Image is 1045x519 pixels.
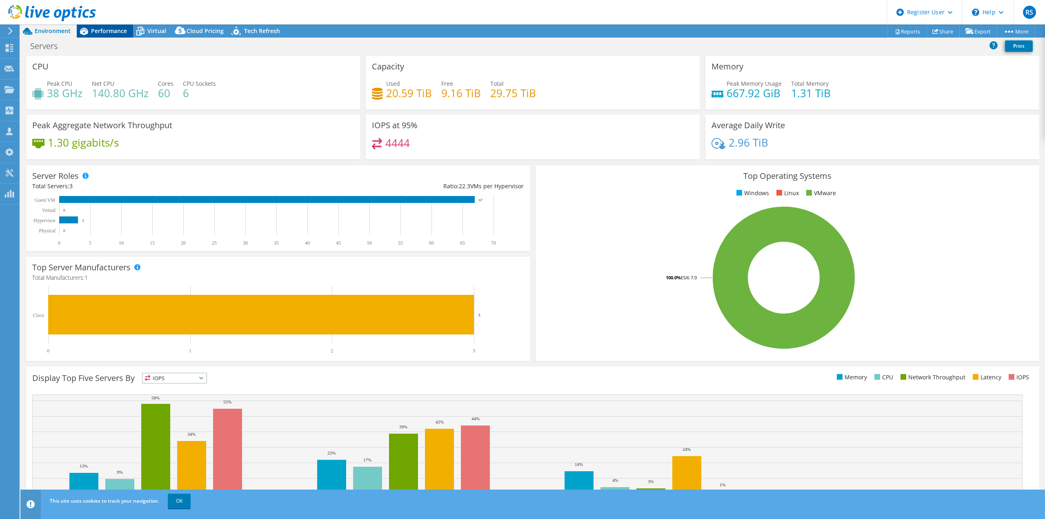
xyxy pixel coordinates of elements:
[471,416,480,421] text: 44%
[490,80,504,87] span: Total
[479,198,483,202] text: 67
[926,25,960,38] a: Share
[147,27,166,35] span: Virtual
[478,312,480,317] text: 3
[305,240,310,246] text: 40
[959,25,997,38] a: Export
[683,447,691,452] text: 24%
[168,494,191,508] a: OK
[32,62,49,71] h3: CPU
[436,419,444,424] text: 42%
[648,479,654,484] text: 3%
[898,373,965,382] li: Network Throughput
[729,138,768,147] h4: 2.96 TiB
[612,478,618,483] text: 4%
[681,274,697,281] tspan: ESXi 7.0
[363,457,371,462] text: 17%
[399,424,407,429] text: 39%
[158,80,173,87] span: Cores
[91,27,127,35] span: Performance
[429,240,434,246] text: 60
[727,80,782,87] span: Peak Memory Usage
[92,80,114,87] span: Net CPU
[473,348,475,354] text: 3
[490,89,536,98] h4: 29.75 TiB
[711,121,785,130] h3: Average Daily Write
[47,80,72,87] span: Peak CPU
[791,80,829,87] span: Total Memory
[1023,6,1036,19] span: RS
[336,240,341,246] text: 45
[441,89,481,98] h4: 9.16 TiB
[89,240,91,246] text: 5
[887,25,927,38] a: Reports
[327,450,336,455] text: 22%
[711,62,743,71] h3: Memory
[150,240,155,246] text: 15
[727,89,782,98] h4: 667.92 GiB
[47,89,82,98] h4: 38 GHz
[48,138,119,147] h4: 1.30 gigabits/s
[187,432,196,437] text: 34%
[835,373,867,382] li: Memory
[1005,40,1033,52] a: Print
[39,228,56,234] text: Physical
[32,273,524,282] h4: Total Manufacturers:
[372,121,418,130] h3: IOPS at 95%
[372,62,404,71] h3: Capacity
[278,182,524,191] div: Ratio: VMs per Hypervisor
[398,240,403,246] text: 55
[243,240,248,246] text: 30
[27,42,70,51] h1: Servers
[575,462,583,467] text: 14%
[35,197,55,203] text: Guest VM
[33,312,44,318] text: Cisco
[223,399,231,404] text: 55%
[791,89,831,98] h4: 1.31 TiB
[32,172,79,180] h3: Server Roles
[33,218,56,223] text: Hypervisor
[386,80,400,87] span: Used
[212,240,217,246] text: 25
[774,189,799,198] li: Linux
[971,373,1001,382] li: Latency
[183,80,216,87] span: CPU Sockets
[385,138,410,147] h4: 4444
[666,274,681,281] tspan: 100.0%
[69,182,73,190] span: 3
[189,348,191,354] text: 1
[367,240,372,246] text: 50
[804,189,836,198] li: VMware
[50,497,159,504] span: This site uses cookies to track your navigation.
[734,189,769,198] li: Windows
[117,470,123,474] text: 9%
[441,80,453,87] span: Free
[92,89,149,98] h4: 140.80 GHz
[80,463,88,468] text: 13%
[183,89,216,98] h4: 6
[63,229,65,233] text: 0
[720,482,726,487] text: 1%
[274,240,279,246] text: 35
[158,89,173,98] h4: 60
[32,121,172,130] h3: Peak Aggregate Network Throughput
[972,9,979,16] svg: \n
[187,27,224,35] span: Cloud Pricing
[872,373,893,382] li: CPU
[459,182,470,190] span: 22.3
[35,27,71,35] span: Environment
[32,182,278,191] div: Total Servers:
[119,240,124,246] text: 10
[491,240,496,246] text: 70
[331,348,333,354] text: 2
[42,207,56,213] text: Virtual
[244,27,280,35] span: Tech Refresh
[997,25,1035,38] a: More
[460,240,465,246] text: 65
[32,263,131,272] h3: Top Server Manufacturers
[142,373,207,383] span: IOPS
[151,395,160,400] text: 58%
[84,274,88,281] span: 1
[82,218,84,223] text: 3
[542,172,1033,180] h3: Top Operating Systems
